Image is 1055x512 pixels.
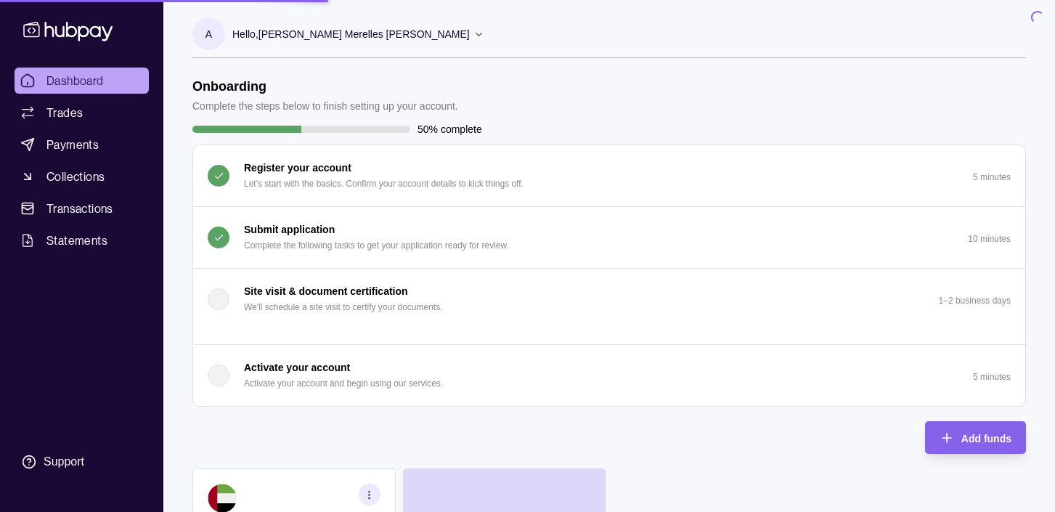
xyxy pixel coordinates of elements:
a: Support [15,447,149,477]
a: Dashboard [15,68,149,94]
p: We'll schedule a site visit to certify your documents. [244,299,443,315]
span: Payments [46,136,99,153]
div: Support [44,454,84,470]
button: Register your account Let's start with the basics. Confirm your account details to kick things of... [193,145,1025,206]
p: Activate your account and begin using our services. [244,375,443,391]
p: 1–2 business days [939,296,1011,306]
a: Trades [15,99,149,126]
p: Hello, [PERSON_NAME] Merelles [PERSON_NAME] [232,26,470,42]
button: Add funds [925,421,1026,454]
a: Payments [15,131,149,158]
a: Transactions [15,195,149,222]
p: 10 minutes [968,234,1011,244]
a: Collections [15,163,149,190]
span: Add funds [961,433,1011,444]
span: Statements [46,232,107,249]
h1: Onboarding [192,78,458,94]
p: Complete the following tasks to get your application ready for review. [244,237,509,253]
span: Trades [46,104,83,121]
p: 5 minutes [973,172,1011,182]
p: Let's start with the basics. Confirm your account details to kick things off. [244,176,524,192]
p: Site visit & document certification [244,283,408,299]
p: Activate your account [244,359,350,375]
span: Collections [46,168,105,185]
span: Transactions [46,200,113,217]
button: Site visit & document certification We'll schedule a site visit to certify your documents.1–2 bus... [193,269,1025,330]
p: A [205,26,212,42]
p: Complete the steps below to finish setting up your account. [192,98,458,114]
a: Statements [15,227,149,253]
p: Submit application [244,222,335,237]
button: Submit application Complete the following tasks to get your application ready for review.10 minutes [193,207,1025,268]
p: 5 minutes [973,372,1011,382]
button: Activate your account Activate your account and begin using our services.5 minutes [193,345,1025,406]
p: Register your account [244,160,351,176]
p: 50% complete [417,121,482,137]
div: Site visit & document certification We'll schedule a site visit to certify your documents.1–2 bus... [193,330,1025,344]
span: Dashboard [46,72,104,89]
